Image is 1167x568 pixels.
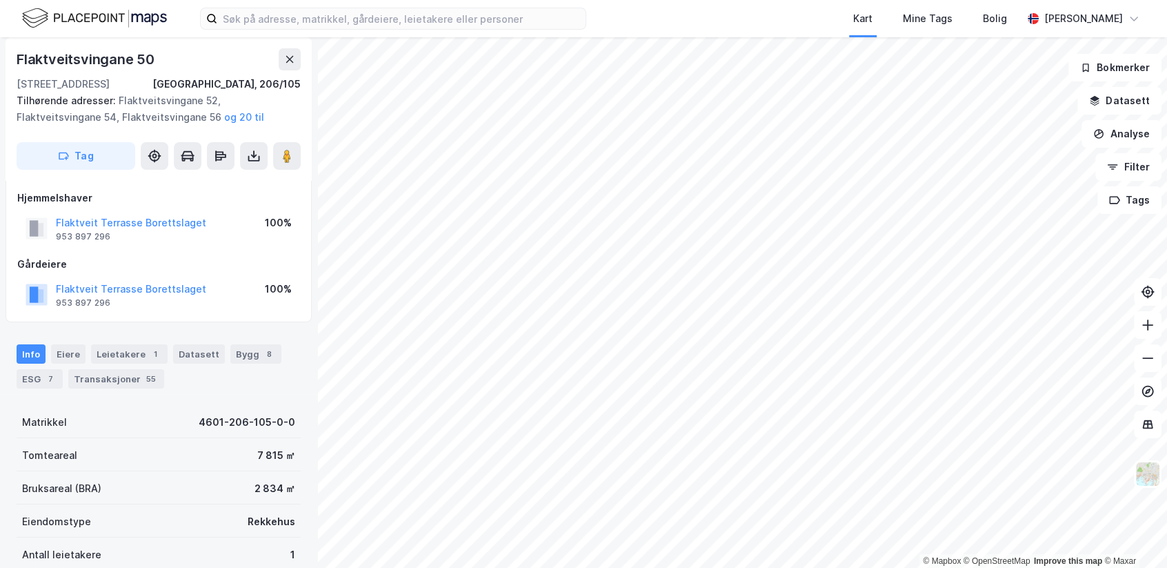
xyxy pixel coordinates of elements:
[91,344,168,364] div: Leietakere
[22,6,167,30] img: logo.f888ab2527a4732fd821a326f86c7f29.svg
[17,142,135,170] button: Tag
[1034,556,1102,566] a: Improve this map
[1044,10,1123,27] div: [PERSON_NAME]
[17,369,63,389] div: ESG
[1068,54,1161,81] button: Bokmerker
[248,513,295,530] div: Rekkehus
[17,48,157,70] div: Flaktveitsvingane 50
[199,414,295,431] div: 4601-206-105-0-0
[290,547,295,563] div: 1
[1098,502,1167,568] iframe: Chat Widget
[17,92,290,126] div: Flaktveitsvingane 52, Flaktveitsvingane 54, Flaktveitsvingane 56
[56,297,110,309] div: 953 897 296
[17,344,46,364] div: Info
[152,76,301,92] div: [GEOGRAPHIC_DATA], 206/105
[22,547,101,563] div: Antall leietakere
[68,369,164,389] div: Transaksjoner
[1077,87,1161,115] button: Datasett
[265,215,292,231] div: 100%
[17,76,110,92] div: [STREET_ADDRESS]
[964,556,1030,566] a: OpenStreetMap
[1097,186,1161,214] button: Tags
[51,344,86,364] div: Eiere
[17,95,119,106] span: Tilhørende adresser:
[1098,502,1167,568] div: Kontrollprogram for chat
[1135,461,1161,487] img: Z
[217,8,586,29] input: Søk på adresse, matrikkel, gårdeiere, leietakere eller personer
[143,372,159,386] div: 55
[1095,153,1161,181] button: Filter
[22,513,91,530] div: Eiendomstype
[17,190,300,206] div: Hjemmelshaver
[22,414,67,431] div: Matrikkel
[56,231,110,242] div: 953 897 296
[230,344,281,364] div: Bygg
[923,556,961,566] a: Mapbox
[17,256,300,273] div: Gårdeiere
[173,344,225,364] div: Datasett
[983,10,1007,27] div: Bolig
[903,10,952,27] div: Mine Tags
[1081,120,1161,148] button: Analyse
[262,347,276,361] div: 8
[22,480,101,497] div: Bruksareal (BRA)
[148,347,162,361] div: 1
[257,447,295,464] div: 7 815 ㎡
[43,372,57,386] div: 7
[255,480,295,497] div: 2 834 ㎡
[265,281,292,297] div: 100%
[22,447,77,464] div: Tomteareal
[853,10,872,27] div: Kart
